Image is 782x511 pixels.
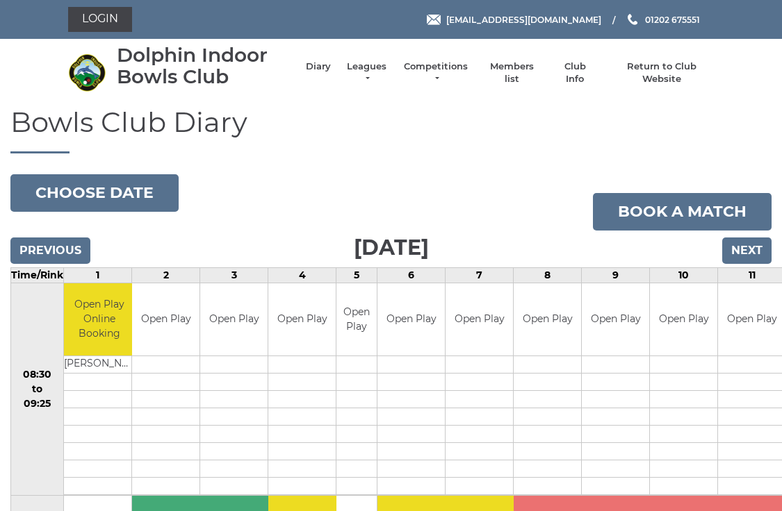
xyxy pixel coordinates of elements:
td: 9 [582,267,650,283]
a: Phone us 01202 675551 [626,13,700,26]
td: Open Play [132,283,199,356]
td: [PERSON_NAME] [64,356,134,374]
td: Open Play [514,283,581,356]
td: Open Play [336,283,377,356]
td: 08:30 to 09:25 [11,283,64,496]
td: Open Play [582,283,649,356]
a: Members list [483,60,541,85]
img: Dolphin Indoor Bowls Club [68,53,106,92]
button: Choose date [10,174,179,212]
td: Open Play [650,283,717,356]
td: Open Play Online Booking [64,283,134,356]
td: 8 [514,267,582,283]
img: Phone us [628,14,637,25]
span: 01202 675551 [645,14,700,24]
a: Login [68,7,132,32]
div: Dolphin Indoor Bowls Club [117,44,292,87]
a: Competitions [402,60,469,85]
a: Club Info [555,60,595,85]
a: Return to Club Website [609,60,714,85]
td: Open Play [200,283,268,356]
td: 1 [64,267,132,283]
td: 3 [200,267,268,283]
td: Open Play [268,283,336,356]
a: Diary [306,60,331,73]
td: Open Play [377,283,445,356]
img: Email [427,15,441,25]
td: 6 [377,267,446,283]
td: 7 [446,267,514,283]
td: 4 [268,267,336,283]
td: Open Play [446,283,513,356]
a: Book a match [593,193,772,231]
td: Time/Rink [11,267,64,283]
span: [EMAIL_ADDRESS][DOMAIN_NAME] [446,14,601,24]
input: Previous [10,237,90,264]
h1: Bowls Club Diary [10,107,772,153]
a: Email [EMAIL_ADDRESS][DOMAIN_NAME] [427,13,601,26]
td: 2 [132,267,200,283]
td: 10 [650,267,718,283]
input: Next [722,237,772,264]
a: Leagues [345,60,389,85]
td: 5 [336,267,377,283]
